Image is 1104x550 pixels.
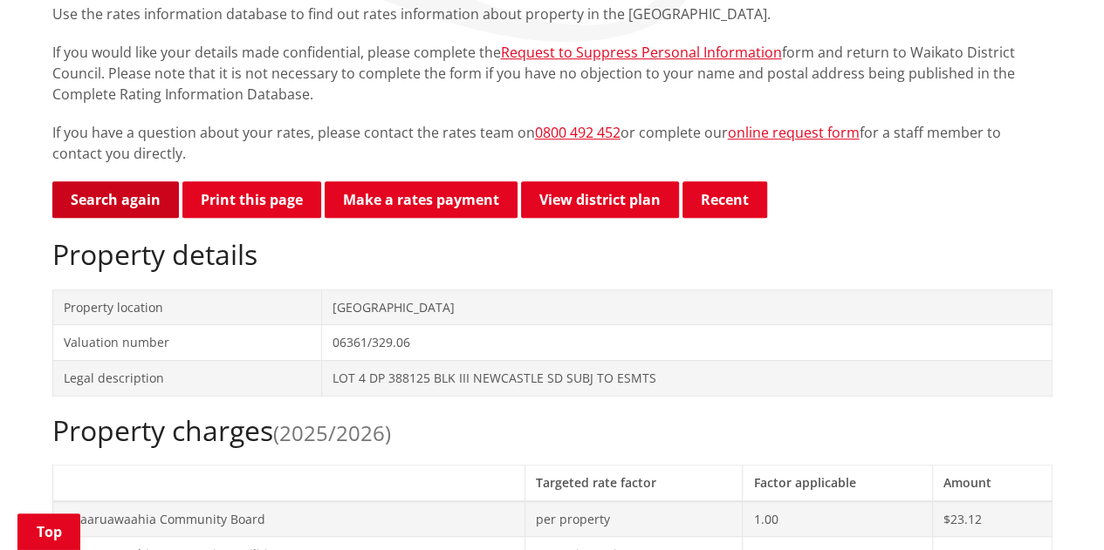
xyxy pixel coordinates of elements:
[52,414,1053,447] h2: Property charges
[1024,477,1087,540] iframe: Messenger Launcher
[521,181,679,218] a: View district plan
[535,123,621,142] a: 0800 492 452
[325,181,518,218] a: Make a rates payment
[525,465,743,500] th: Targeted rate factor
[933,501,1052,537] td: $23.12
[52,122,1053,164] p: If you have a question about your rates, please contact the rates team on or complete our for a s...
[933,465,1052,500] th: Amount
[52,360,321,396] td: Legal description
[52,3,1053,24] p: Use the rates information database to find out rates information about property in the [GEOGRAPHI...
[52,42,1053,105] p: If you would like your details made confidential, please complete the form and return to Waikato ...
[525,501,743,537] td: per property
[52,289,321,325] td: Property location
[321,289,1052,325] td: [GEOGRAPHIC_DATA]
[728,123,860,142] a: online request form
[273,418,391,447] span: (2025/2026)
[501,43,782,62] a: Request to Suppress Personal Information
[182,181,321,218] button: Print this page
[17,513,80,550] a: Top
[52,238,1053,271] h2: Property details
[743,501,933,537] td: 1.00
[682,181,767,218] button: Recent
[743,465,933,500] th: Factor applicable
[321,360,1052,396] td: LOT 4 DP 388125 BLK III NEWCASTLE SD SUBJ TO ESMTS
[52,501,525,537] td: Ngaaruawaahia Community Board
[321,325,1052,361] td: 06361/329.06
[52,181,179,218] a: Search again
[52,325,321,361] td: Valuation number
